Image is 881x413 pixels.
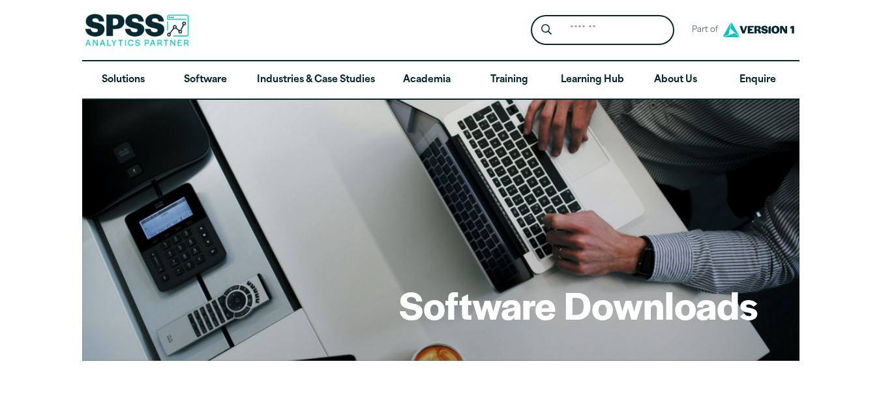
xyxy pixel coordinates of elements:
a: Training [468,61,550,99]
img: SPSS Analytics Partner [85,14,189,46]
a: Software [164,61,246,99]
nav: Desktop version of site main menu [82,61,799,99]
svg: Search magnifying glass icon [541,24,552,35]
a: About Us [635,61,717,99]
a: Solutions [82,61,164,99]
button: Search magnifying glass icon [534,18,558,42]
img: Version1 Logo [719,18,798,42]
span: Part of [685,21,719,40]
a: Industries & Case Studies [246,61,385,99]
a: Learning Hub [550,61,635,99]
a: Enquire [717,61,799,99]
a: Academia [385,61,468,99]
h1: Software Downloads [399,279,758,330]
form: Site Header Search Form [531,15,674,46]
